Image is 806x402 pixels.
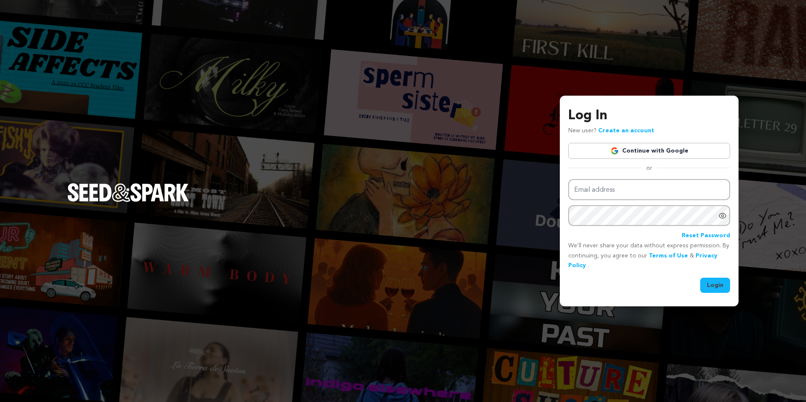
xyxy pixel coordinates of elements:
[67,183,189,202] img: Seed&Spark Logo
[649,253,688,259] a: Terms of Use
[700,278,730,293] button: Login
[568,179,730,201] input: Email address
[67,183,189,219] a: Seed&Spark Homepage
[568,241,730,271] p: We’ll never share your data without express permission. By continuing, you agree to our & .
[641,164,657,172] span: or
[568,106,730,126] h3: Log In
[568,126,654,136] p: New user?
[718,212,727,220] a: Show password as plain text. Warning: this will display your password on the screen.
[682,231,730,241] a: Reset Password
[610,147,619,155] img: Google logo
[568,143,730,159] a: Continue with Google
[598,128,654,134] a: Create an account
